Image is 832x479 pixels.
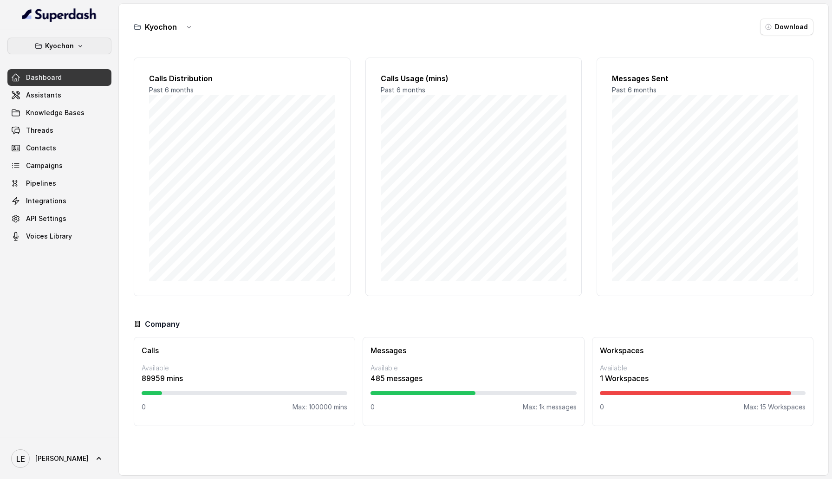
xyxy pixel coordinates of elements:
[523,402,577,412] p: Max: 1k messages
[22,7,97,22] img: light.svg
[26,108,84,117] span: Knowledge Bases
[142,373,347,384] p: 89959 mins
[612,73,798,84] h2: Messages Sent
[142,363,347,373] p: Available
[370,402,375,412] p: 0
[370,363,576,373] p: Available
[612,86,656,94] span: Past 6 months
[142,345,347,356] h3: Calls
[26,179,56,188] span: Pipelines
[7,175,111,192] a: Pipelines
[26,126,53,135] span: Threads
[45,40,74,52] p: Kyochon
[7,87,111,104] a: Assistants
[370,345,576,356] h3: Messages
[149,86,194,94] span: Past 6 months
[149,73,335,84] h2: Calls Distribution
[760,19,813,35] button: Download
[7,38,111,54] button: Kyochon
[381,86,425,94] span: Past 6 months
[26,143,56,153] span: Contacts
[145,318,180,330] h3: Company
[7,228,111,245] a: Voices Library
[26,161,63,170] span: Campaigns
[26,91,61,100] span: Assistants
[600,345,806,356] h3: Workspaces
[7,157,111,174] a: Campaigns
[7,104,111,121] a: Knowledge Bases
[7,210,111,227] a: API Settings
[26,73,62,82] span: Dashboard
[7,69,111,86] a: Dashboard
[16,454,25,464] text: LE
[744,402,806,412] p: Max: 15 Workspaces
[26,232,72,241] span: Voices Library
[7,193,111,209] a: Integrations
[145,21,177,32] h3: Kyochon
[35,454,89,463] span: [PERSON_NAME]
[26,196,66,206] span: Integrations
[600,373,806,384] p: 1 Workspaces
[142,402,146,412] p: 0
[381,73,567,84] h2: Calls Usage (mins)
[370,373,576,384] p: 485 messages
[7,122,111,139] a: Threads
[26,214,66,223] span: API Settings
[600,363,806,373] p: Available
[292,402,347,412] p: Max: 100000 mins
[7,140,111,156] a: Contacts
[600,402,604,412] p: 0
[7,446,111,472] a: [PERSON_NAME]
